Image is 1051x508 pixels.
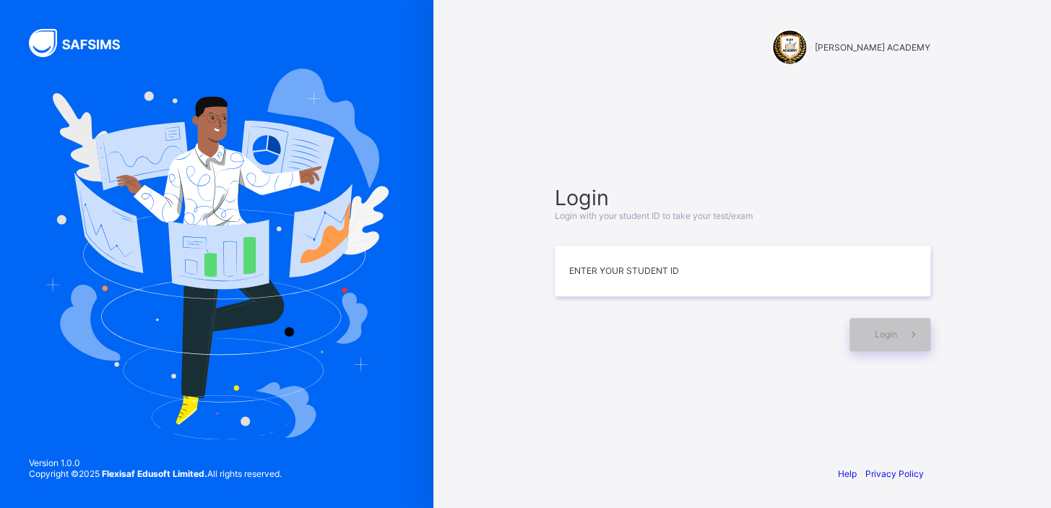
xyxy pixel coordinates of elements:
span: Copyright © 2025 All rights reserved. [29,468,282,479]
img: Hero Image [45,69,389,439]
a: Help [838,468,857,479]
strong: Flexisaf Edusoft Limited. [102,468,207,479]
a: Privacy Policy [865,468,924,479]
span: Login [555,185,930,210]
span: [PERSON_NAME] ACADEMY [815,42,930,53]
img: SAFSIMS Logo [29,29,137,57]
span: Login [875,329,897,340]
span: Version 1.0.0 [29,457,282,468]
span: Login with your student ID to take your test/exam [555,210,753,221]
